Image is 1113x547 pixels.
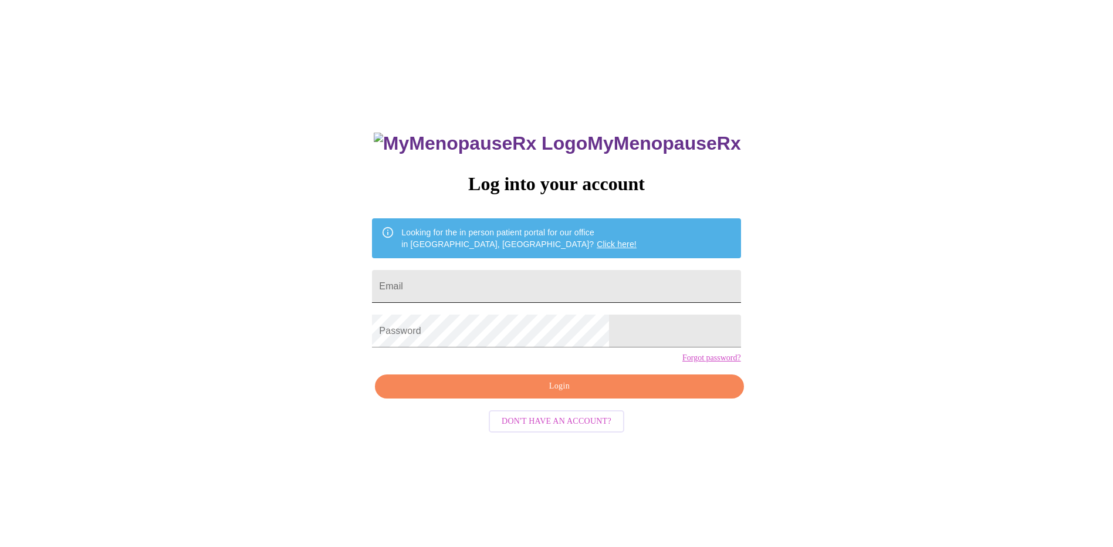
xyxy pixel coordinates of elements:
button: Login [375,374,743,399]
h3: Log into your account [372,173,740,195]
a: Click here! [597,239,637,249]
img: MyMenopauseRx Logo [374,133,587,154]
h3: MyMenopauseRx [374,133,741,154]
a: Forgot password? [682,353,741,363]
button: Don't have an account? [489,410,624,433]
span: Login [388,379,730,394]
a: Don't have an account? [486,416,627,426]
div: Looking for the in person patient portal for our office in [GEOGRAPHIC_DATA], [GEOGRAPHIC_DATA]? [401,222,637,255]
span: Don't have an account? [502,414,611,429]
